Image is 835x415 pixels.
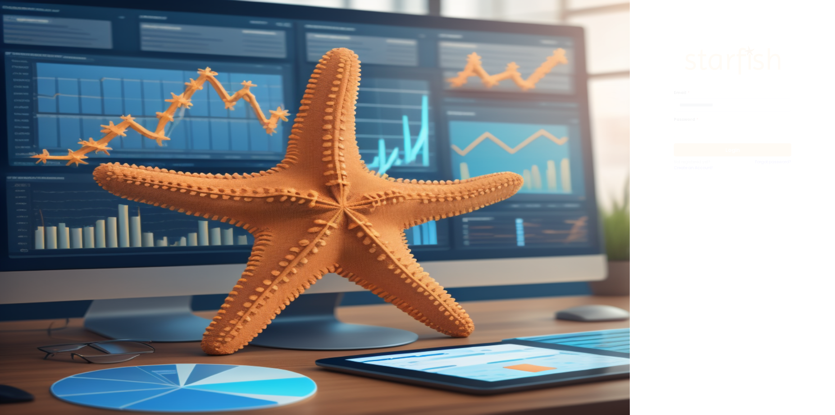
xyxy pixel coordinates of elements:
p: Not registered yet? [674,159,733,165]
img: Logo.42cb71d561138c82c4ab.png [684,40,782,81]
a: Create an Account! [674,165,733,171]
label: Password [674,117,787,122]
button: Login [674,143,791,156]
a: Forgot password? [755,159,791,171]
label: Email [674,90,787,96]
